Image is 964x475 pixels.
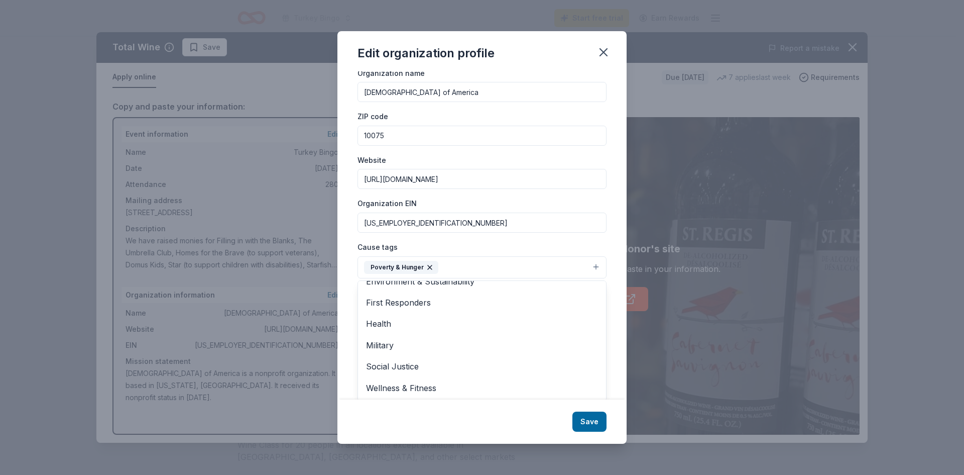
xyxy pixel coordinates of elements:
[366,360,598,373] span: Social Justice
[357,280,607,401] div: Poverty & Hunger
[357,256,607,278] button: Poverty & Hunger
[366,275,598,288] span: Environment & Sustainability
[366,317,598,330] span: Health
[366,296,598,309] span: First Responders
[366,339,598,352] span: Military
[364,261,438,274] div: Poverty & Hunger
[366,382,598,395] span: Wellness & Fitness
